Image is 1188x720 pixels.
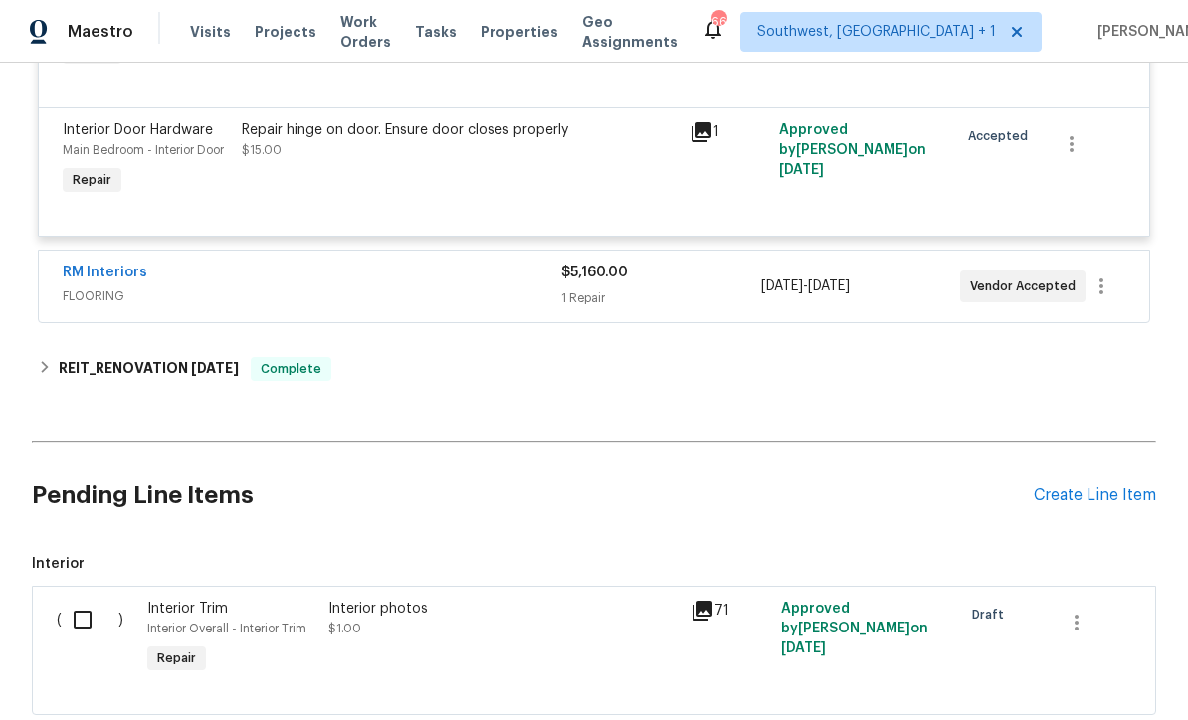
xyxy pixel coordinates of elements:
span: Maestro [68,22,133,42]
span: Properties [481,22,558,42]
span: $1.00 [328,623,361,634]
span: Interior Trim [147,602,228,616]
span: Tasks [415,25,457,39]
span: Repair [149,648,204,668]
a: RM Interiors [63,266,147,279]
div: Repair hinge on door. Ensure door closes properly [242,120,678,140]
div: ( ) [51,593,141,684]
div: 1 Repair [561,288,760,308]
span: Accepted [968,126,1036,146]
div: 1 [690,120,767,144]
span: [DATE] [781,641,826,655]
span: [DATE] [761,279,803,293]
h2: Pending Line Items [32,450,1034,542]
div: Interior photos [328,599,679,619]
div: Create Line Item [1034,486,1156,505]
span: Work Orders [340,12,391,52]
div: REIT_RENOVATION [DATE]Complete [32,345,1156,393]
h6: REIT_RENOVATION [59,357,239,381]
div: 71 [691,599,769,623]
span: Interior Overall - Interior Trim [147,623,306,634]
span: Complete [253,359,329,379]
span: [DATE] [191,361,239,375]
span: Draft [972,605,1012,625]
span: Main Bedroom - Interior Door [63,144,224,156]
span: Vendor Accepted [970,276,1084,296]
span: $15.00 [242,144,282,156]
span: Interior [32,554,1156,574]
span: Southwest, [GEOGRAPHIC_DATA] + 1 [757,22,996,42]
span: [DATE] [808,279,850,293]
span: FLOORING [63,286,561,306]
span: $5,160.00 [561,266,628,279]
span: Visits [190,22,231,42]
span: [DATE] [779,163,824,177]
span: - [761,276,850,296]
div: 66 [711,12,725,32]
span: Repair [65,170,119,190]
span: Projects [255,22,316,42]
span: Approved by [PERSON_NAME] on [781,602,928,655]
span: Geo Assignments [582,12,678,52]
span: Approved by [PERSON_NAME] on [779,123,926,177]
span: Interior Door Hardware [63,123,213,137]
